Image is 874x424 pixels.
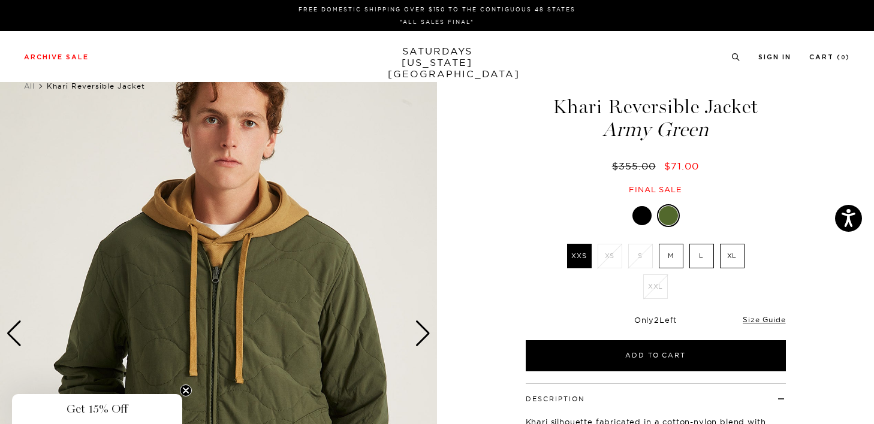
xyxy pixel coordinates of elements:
[180,384,192,396] button: Close teaser
[841,55,846,60] small: 0
[24,54,89,60] a: Archive Sale
[809,54,850,60] a: Cart (0)
[415,320,431,347] div: Next slide
[720,244,745,268] label: XL
[6,320,22,347] div: Previous slide
[524,97,788,140] h1: Khari Reversible Jacket
[29,17,845,26] p: *ALL SALES FINAL*
[654,315,659,325] span: 2
[659,244,683,268] label: M
[67,402,128,416] span: Get 15% Off
[24,81,35,90] a: All
[689,244,714,268] label: L
[743,315,785,324] a: Size Guide
[12,394,182,424] div: Get 15% OffClose teaser
[388,46,487,80] a: SATURDAYS[US_STATE][GEOGRAPHIC_DATA]
[524,184,788,195] div: Final sale
[526,315,786,325] div: Only Left
[567,244,592,268] label: XXS
[526,340,786,371] button: Add to Cart
[526,396,585,402] button: Description
[664,160,699,172] span: $71.00
[612,160,661,172] del: $355.00
[758,54,791,60] a: Sign In
[29,5,845,14] p: FREE DOMESTIC SHIPPING OVER $150 TO THE CONTIGUOUS 48 STATES
[524,120,788,140] span: Army Green
[47,81,145,90] span: Khari Reversible Jacket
